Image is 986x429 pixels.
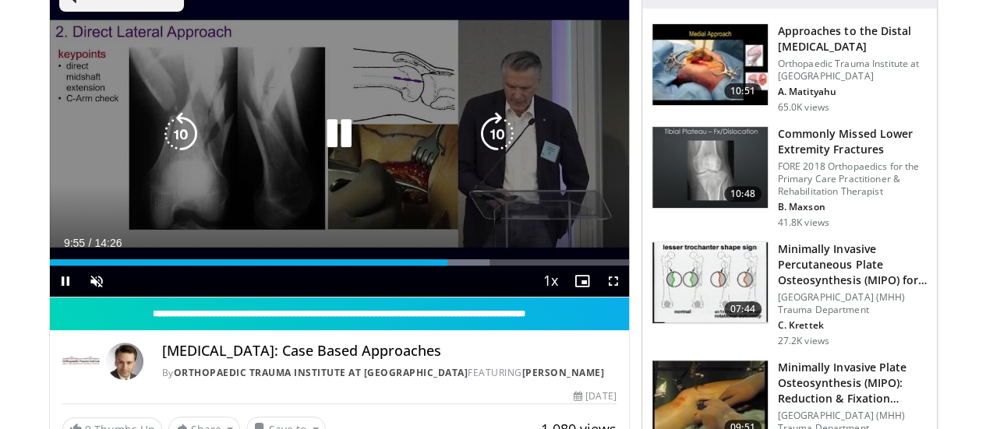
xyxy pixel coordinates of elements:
[62,343,100,380] img: Orthopaedic Trauma Institute at UCSF
[778,58,928,83] p: Orthopaedic Trauma Institute at [GEOGRAPHIC_DATA]
[106,343,143,380] img: Avatar
[535,265,567,297] button: Playback Rate
[778,126,928,157] h3: Commonly Missed Lower Extremity Fractures
[724,83,762,99] span: 10:51
[778,201,928,213] p: B. Maxson
[724,301,762,317] span: 07:44
[50,265,81,297] button: Pause
[174,366,468,379] a: Orthopaedic Trauma Institute at [GEOGRAPHIC_DATA]
[50,259,629,265] div: Progress Bar
[778,86,928,98] p: A. Matityahu
[522,366,605,379] a: [PERSON_NAME]
[652,242,768,323] img: fylOjp5pkC-GA4Zn4xMDoxOjBrO-I4W8_9.150x105_q85_crop-smart_upscale.jpg
[778,101,829,114] p: 65.0K views
[778,335,829,347] p: 27.2K views
[567,265,598,297] button: Enable picture-in-picture mode
[81,265,112,297] button: Unmute
[162,343,617,360] h4: [MEDICAL_DATA]: Case Based Approaches
[652,127,768,208] img: 4aa379b6-386c-4fb5-93ee-de5617843a87.150x105_q85_crop-smart_upscale.jpg
[778,23,928,55] h3: Approaches to the Distal [MEDICAL_DATA]
[598,265,629,297] button: Fullscreen
[162,366,617,380] div: By FEATURING
[778,160,928,198] p: FORE 2018 Orthopaedics for the Primary Care Practitioner & Rehabilitation Therapist
[724,186,762,202] span: 10:48
[89,237,92,249] span: /
[778,360,928,406] h3: Minimally Invasive Plate Osteosynthesis (MIPO): Reduction & Fixation…
[778,216,829,229] p: 41.8K views
[652,126,928,229] a: 10:48 Commonly Missed Lower Extremity Fractures FORE 2018 Orthopaedics for the Primary Care Pract...
[652,24,768,105] img: d5ySKFN8UhyXrjO34xMDoxOjBrO-I4W8_9.150x105_q85_crop-smart_upscale.jpg
[778,241,928,288] h3: Minimally Invasive Percutaneous Plate Osteosynthesis (MIPO) for extr…
[778,319,928,332] p: C. Krettek
[652,241,928,347] a: 07:44 Minimally Invasive Percutaneous Plate Osteosynthesis (MIPO) for extr… [GEOGRAPHIC_DATA] (MH...
[652,23,928,114] a: 10:51 Approaches to the Distal [MEDICAL_DATA] Orthopaedic Trauma Institute at [GEOGRAPHIC_DATA] A...
[574,389,616,403] div: [DATE]
[64,237,85,249] span: 9:55
[778,291,928,316] p: [GEOGRAPHIC_DATA] (MHH) Trauma Department
[94,237,122,249] span: 14:26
